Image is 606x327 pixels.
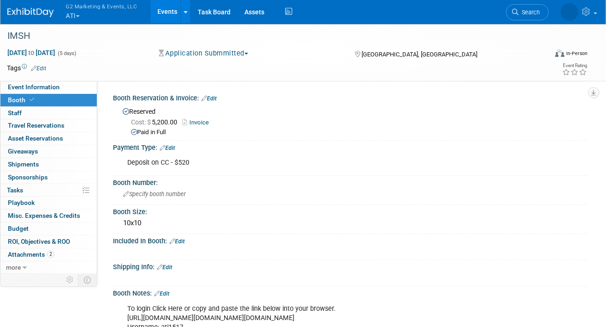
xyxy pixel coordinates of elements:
span: Booth [8,96,36,104]
div: Booth Size: [113,205,587,216]
span: Attachments [8,251,54,258]
i: Booth reservation complete [30,97,34,102]
div: 10x10 [120,216,581,230]
div: Event Rating [562,63,587,68]
a: Edit [157,264,172,271]
a: Travel Reservations [0,119,97,132]
span: (5 days) [57,50,76,56]
span: Giveaways [8,148,38,155]
span: Tasks [7,186,23,194]
button: Application Submmitted [156,49,252,58]
span: Shipments [8,160,39,168]
a: Sponsorships [0,171,97,184]
span: ROI, Objectives & ROO [8,238,70,245]
a: Edit [169,238,185,245]
span: Travel Reservations [8,122,64,129]
span: Misc. Expenses & Credits [8,212,80,219]
a: Edit [154,290,169,297]
a: Misc. Expenses & Credits [0,210,97,222]
img: Nora McQuillan [561,3,578,21]
span: Cost: $ [131,118,152,126]
div: Shipping Info: [113,260,587,272]
img: ExhibitDay [7,8,54,17]
a: Tasks [0,184,97,197]
div: IMSH [4,28,538,44]
span: more [6,264,21,271]
a: Budget [0,222,97,235]
span: 2 [47,251,54,258]
span: Search [519,9,540,16]
div: In-Person [566,50,587,57]
div: Event Format [502,48,587,62]
span: Playbook [8,199,35,206]
span: [GEOGRAPHIC_DATA], [GEOGRAPHIC_DATA] [362,51,477,58]
a: Playbook [0,197,97,209]
div: Deposit on CC - $520 [121,154,494,172]
span: Asset Reservations [8,135,63,142]
div: Reserved [120,105,581,137]
a: Attachments2 [0,248,97,261]
span: to [27,49,36,56]
a: Asset Reservations [0,132,97,145]
a: ROI, Objectives & ROO [0,235,97,248]
div: Booth Number: [113,176,587,187]
div: Included In Booth: [113,234,587,246]
a: Giveaways [0,145,97,158]
span: 5,200.00 [131,118,181,126]
a: Edit [201,95,217,102]
span: [DATE] [DATE] [7,49,56,57]
a: Edit [31,65,46,72]
span: Specify booth number [123,191,186,197]
td: Personalize Event Tab Strip [62,274,78,286]
div: Payment Type: [113,141,587,153]
a: Edit [160,145,175,151]
td: Tags [7,63,46,73]
img: Format-Inperson.png [555,49,564,57]
a: Shipments [0,158,97,171]
a: more [0,261,97,274]
span: Staff [8,109,22,117]
a: Search [506,4,549,20]
a: Event Information [0,81,97,93]
div: Booth Reservation & Invoice: [113,91,587,103]
a: Booth [0,94,97,106]
div: Paid in Full [131,128,581,137]
span: Budget [8,225,29,232]
span: Sponsorships [8,173,48,181]
div: Booth Notes: [113,286,587,298]
span: G2 Marketing & Events, LLC [66,1,137,11]
a: Invoice [182,119,213,126]
span: Event Information [8,83,60,91]
td: Toggle Event Tabs [78,274,97,286]
a: Staff [0,107,97,119]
